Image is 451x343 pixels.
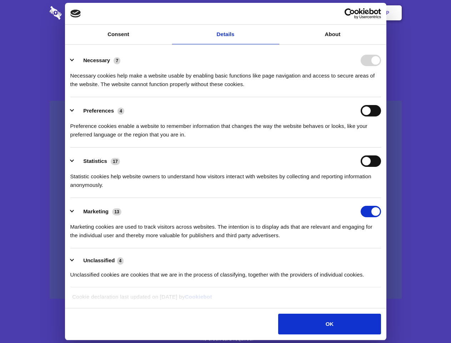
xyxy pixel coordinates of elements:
a: Pricing [210,2,241,24]
a: Usercentrics Cookiebot - opens in a new window [319,8,381,19]
div: Preference cookies enable a website to remember information that changes the way the website beha... [70,116,381,139]
img: logo [70,10,81,18]
button: Preferences (4) [70,105,129,116]
a: Consent [65,25,172,44]
label: Preferences [83,108,114,114]
h1: Eliminate Slack Data Loss. [50,32,402,58]
div: Necessary cookies help make a website usable by enabling basic functions like page navigation and... [70,66,381,89]
label: Statistics [83,158,107,164]
button: Necessary (7) [70,55,125,66]
button: Marketing (13) [70,206,126,217]
a: Contact [290,2,322,24]
a: Wistia video thumbnail [50,101,402,299]
iframe: Drift Widget Chat Controller [415,307,442,334]
label: Necessary [83,57,110,63]
button: Statistics (17) [70,155,125,167]
label: Marketing [83,208,109,214]
a: Login [324,2,355,24]
h4: Auto-redaction of sensitive data, encrypted data sharing and self-destructing private chats. Shar... [50,65,402,89]
div: Marketing cookies are used to track visitors across websites. The intention is to display ads tha... [70,217,381,240]
a: Cookiebot [185,294,212,300]
span: 17 [111,158,120,165]
a: About [279,25,386,44]
img: logo-wordmark-white-trans-d4663122ce5f474addd5e946df7df03e33cb6a1c49d2221995e7729f52c070b2.svg [50,6,111,20]
span: 4 [117,257,124,264]
span: 13 [112,208,121,215]
span: 4 [117,108,124,115]
span: 7 [114,57,120,64]
div: Cookie declaration last updated on [DATE] by [67,293,384,307]
button: OK [278,314,381,334]
a: Details [172,25,279,44]
div: Statistic cookies help website owners to understand how visitors interact with websites by collec... [70,167,381,189]
button: Unclassified (4) [70,256,128,265]
div: Unclassified cookies are cookies that we are in the process of classifying, together with the pro... [70,265,381,279]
